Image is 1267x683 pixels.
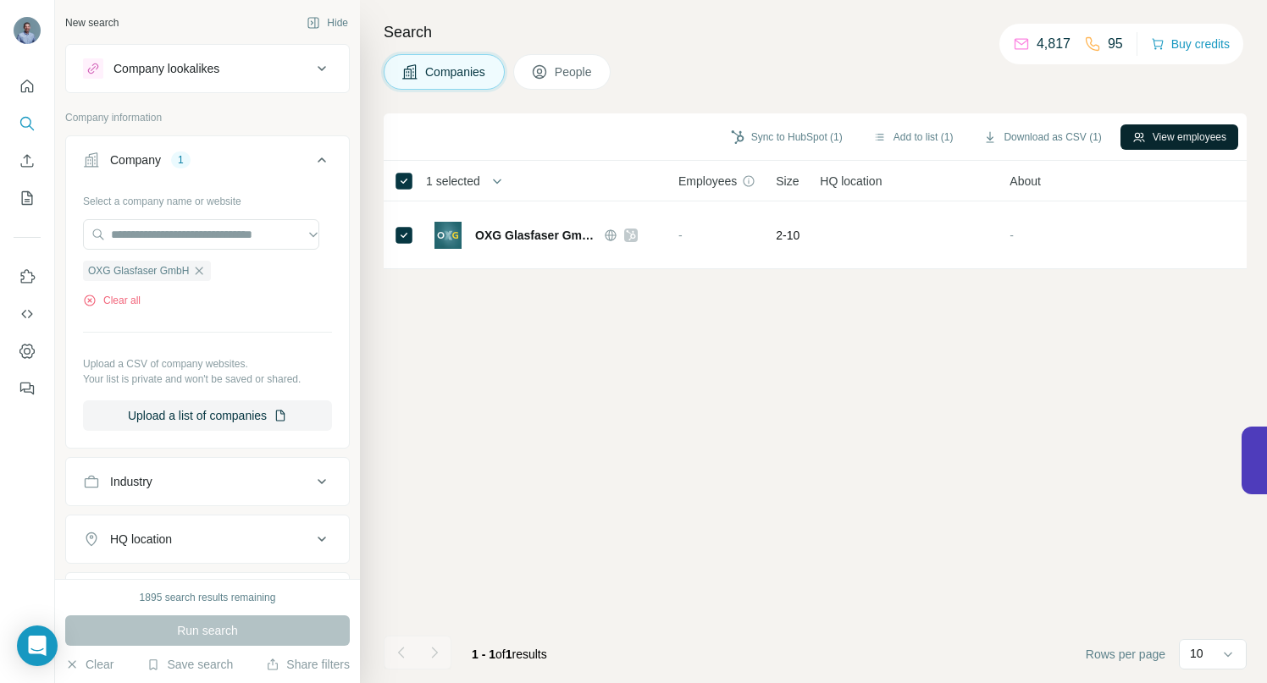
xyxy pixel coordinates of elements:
span: 1 selected [426,173,480,190]
span: results [472,647,547,661]
p: Your list is private and won't be saved or shared. [83,372,332,387]
button: HQ location [66,519,349,559]
button: Clear all [83,293,141,308]
button: Sync to HubSpot (1) [719,124,855,150]
button: Buy credits [1151,32,1230,56]
span: Companies [425,63,487,80]
div: Industry [110,473,152,490]
button: Industry [66,461,349,502]
span: 1 [506,647,512,661]
div: New search [65,15,119,30]
button: Enrich CSV [14,146,41,176]
div: Company [110,151,161,168]
button: Annual revenue ($) [66,576,349,617]
button: Hide [295,10,360,36]
button: Use Surfe API [14,299,41,329]
div: Open Intercom Messenger [17,625,58,666]
span: - [1010,229,1014,242]
button: Use Surfe on LinkedIn [14,262,41,292]
span: Size [776,173,799,190]
img: Avatar [14,17,41,44]
button: Upload a list of companies [83,400,332,431]
span: 2-10 [776,227,799,244]
div: Select a company name or website [83,187,332,209]
span: - [678,229,683,242]
p: 95 [1108,34,1123,54]
p: 10 [1190,645,1203,662]
button: View employees [1120,124,1238,150]
button: Clear [65,656,113,673]
span: Employees [678,173,737,190]
span: OXG Glasfaser GmbH [88,263,189,278]
p: Upload a CSV of company websites. [83,356,332,372]
button: Download as CSV (1) [971,124,1113,150]
div: 1 [171,152,191,168]
span: HQ location [820,173,882,190]
h4: Search [384,20,1247,44]
button: Dashboard [14,336,41,366]
button: Quick start [14,71,41,102]
button: Save search [147,656,233,673]
button: Search [14,108,41,139]
button: Feedback [14,373,41,404]
span: Rows per page [1086,646,1165,663]
button: Share filters [266,656,350,673]
span: 1 - 1 [472,647,495,661]
button: Company lookalikes [66,48,349,89]
div: HQ location [110,531,172,548]
p: 4,817 [1037,34,1071,54]
span: of [495,647,506,661]
button: My lists [14,183,41,213]
span: OXG Glasfaser GmbH [475,227,595,244]
img: Logo of OXG Glasfaser GmbH [434,222,462,249]
span: People [555,63,594,80]
button: Add to list (1) [861,124,965,150]
div: 1895 search results remaining [140,590,276,605]
button: Company1 [66,140,349,187]
p: Company information [65,110,350,125]
span: About [1010,173,1041,190]
div: Company lookalikes [113,60,219,77]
